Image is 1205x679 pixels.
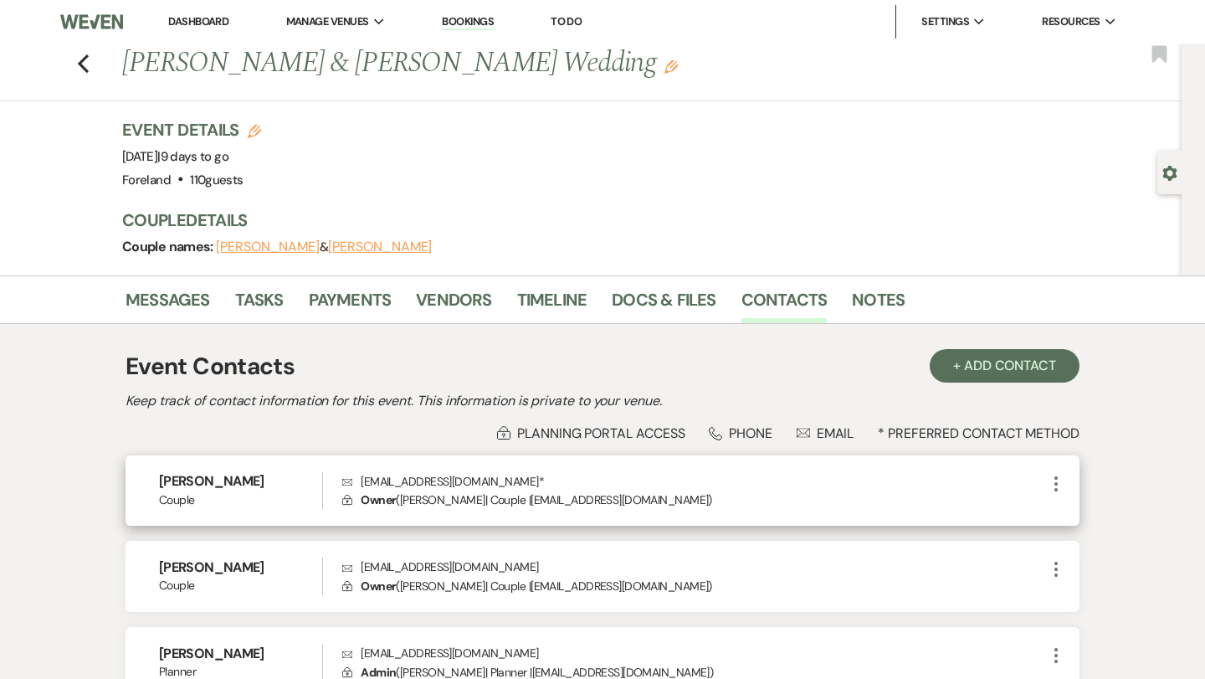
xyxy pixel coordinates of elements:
button: [PERSON_NAME] [328,240,432,254]
h6: [PERSON_NAME] [159,472,322,491]
div: * Preferred Contact Method [126,424,1079,442]
span: Couple [159,577,322,594]
h3: Event Details [122,118,261,141]
span: 9 days to go [161,148,228,165]
h3: Couple Details [122,208,1059,232]
a: To Do [551,14,582,28]
span: & [216,239,432,255]
div: Planning Portal Access [497,424,685,442]
button: + Add Contact [930,349,1079,383]
h6: [PERSON_NAME] [159,645,322,663]
h1: Event Contacts [126,349,295,384]
img: Weven Logo [60,4,123,39]
button: Edit [664,59,678,74]
div: Phone [709,424,772,442]
p: ( [PERSON_NAME] | Couple | [EMAIL_ADDRESS][DOMAIN_NAME] ) [342,491,1046,509]
span: Manage Venues [286,13,369,30]
a: Bookings [442,14,494,30]
span: Resources [1042,13,1100,30]
p: [EMAIL_ADDRESS][DOMAIN_NAME] [342,558,1046,576]
a: Docs & Files [612,286,715,323]
a: Timeline [517,286,587,323]
h6: [PERSON_NAME] [159,558,322,577]
a: Messages [126,286,210,323]
span: Owner [361,579,396,594]
h2: Keep track of contact information for this event. This information is private to your venue. [126,391,1079,411]
span: Couple [159,491,322,509]
p: ( [PERSON_NAME] | Couple | [EMAIL_ADDRESS][DOMAIN_NAME] ) [342,577,1046,595]
div: Email [797,424,854,442]
p: [EMAIL_ADDRESS][DOMAIN_NAME] * [342,472,1046,491]
span: Couple names: [122,238,216,255]
p: [EMAIL_ADDRESS][DOMAIN_NAME] [342,644,1046,662]
button: [PERSON_NAME] [216,240,320,254]
span: | [157,148,228,165]
span: 110 guests [190,172,243,188]
a: Notes [852,286,905,323]
a: Payments [309,286,392,323]
a: Contacts [741,286,828,323]
a: Dashboard [168,14,228,28]
span: Foreland [122,172,171,188]
span: [DATE] [122,148,228,165]
span: Owner [361,492,396,507]
span: Settings [921,13,969,30]
a: Tasks [235,286,284,323]
h1: [PERSON_NAME] & [PERSON_NAME] Wedding [122,44,872,84]
a: Vendors [416,286,491,323]
button: Open lead details [1162,164,1177,180]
